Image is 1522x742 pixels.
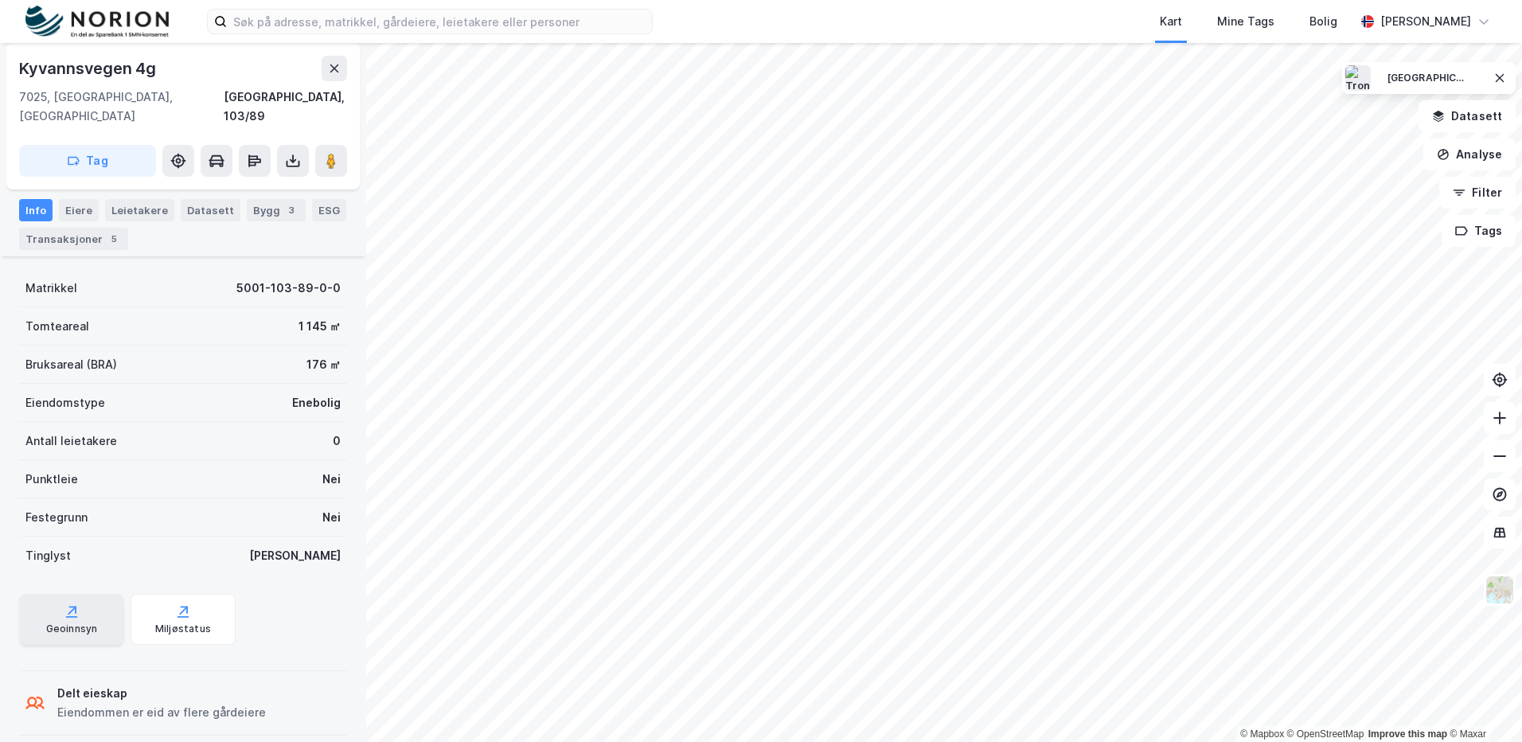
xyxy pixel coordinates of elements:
[25,470,78,489] div: Punktleie
[181,199,240,221] div: Datasett
[59,199,99,221] div: Eiere
[1217,12,1274,31] div: Mine Tags
[25,432,117,451] div: Antall leietakere
[155,623,211,635] div: Miljøstatus
[25,6,169,38] img: norion-logo.80e7a08dc31c2e691866.png
[1287,728,1364,740] a: OpenStreetMap
[247,199,306,221] div: Bygg
[25,393,105,412] div: Eiendomstype
[1240,728,1284,740] a: Mapbox
[299,317,341,336] div: 1 145 ㎡
[25,546,71,565] div: Tinglyst
[19,56,159,81] div: Kyvannsvegen 4g
[25,317,89,336] div: Tomteareal
[57,684,266,703] div: Delt eieskap
[1439,177,1516,209] button: Filter
[1442,215,1516,247] button: Tags
[249,546,341,565] div: [PERSON_NAME]
[1387,72,1467,85] div: [GEOGRAPHIC_DATA]
[1345,65,1371,91] img: Trondheim
[1419,100,1516,132] button: Datasett
[1485,575,1515,605] img: Z
[25,279,77,298] div: Matrikkel
[292,393,341,412] div: Enebolig
[19,228,128,250] div: Transaksjoner
[283,202,299,218] div: 3
[227,10,652,33] input: Søk på adresse, matrikkel, gårdeiere, leietakere eller personer
[312,199,346,221] div: ESG
[19,145,156,177] button: Tag
[57,703,266,722] div: Eiendommen er eid av flere gårdeiere
[1380,12,1471,31] div: [PERSON_NAME]
[1442,666,1522,742] div: Kontrollprogram for chat
[224,88,347,126] div: [GEOGRAPHIC_DATA], 103/89
[306,355,341,374] div: 176 ㎡
[1377,65,1477,91] button: [GEOGRAPHIC_DATA]
[1442,666,1522,742] iframe: Chat Widget
[106,231,122,247] div: 5
[322,508,341,527] div: Nei
[1368,728,1447,740] a: Improve this map
[25,508,88,527] div: Festegrunn
[1423,139,1516,170] button: Analyse
[25,355,117,374] div: Bruksareal (BRA)
[19,88,224,126] div: 7025, [GEOGRAPHIC_DATA], [GEOGRAPHIC_DATA]
[19,199,53,221] div: Info
[46,623,98,635] div: Geoinnsyn
[1160,12,1182,31] div: Kart
[322,470,341,489] div: Nei
[236,279,341,298] div: 5001-103-89-0-0
[333,432,341,451] div: 0
[105,199,174,221] div: Leietakere
[1309,12,1337,31] div: Bolig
